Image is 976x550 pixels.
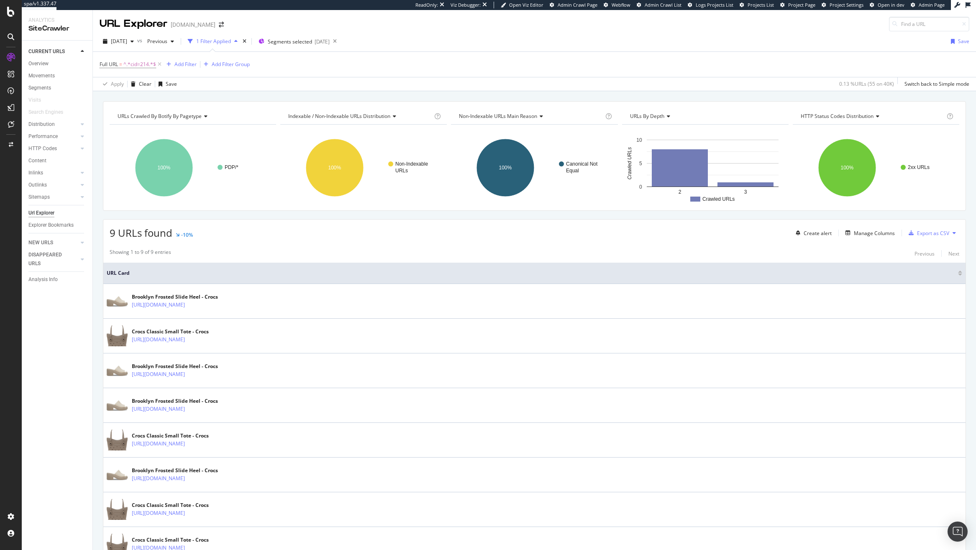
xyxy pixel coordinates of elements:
[395,168,408,174] text: URLs
[28,275,58,284] div: Analysis Info
[28,132,58,141] div: Performance
[28,108,63,117] div: Search Engines
[110,248,171,258] div: Showing 1 to 9 of 9 entries
[155,77,177,91] button: Save
[128,77,151,91] button: Clear
[28,47,65,56] div: CURRENT URLS
[225,164,238,170] text: PDP/*
[740,2,774,8] a: Projects List
[28,108,72,117] a: Search Engines
[948,35,969,48] button: Save
[28,251,71,268] div: DISAPPEARED URLS
[744,189,747,195] text: 3
[132,335,185,344] a: [URL][DOMAIN_NAME]
[158,165,171,171] text: 100%
[451,131,616,204] svg: A chart.
[171,20,215,29] div: [DOMAIN_NAME]
[116,110,269,123] h4: URLs Crawled By Botify By pagetype
[123,59,156,70] span: ^.*cid=214.*$
[28,84,51,92] div: Segments
[107,426,128,454] img: main image
[28,193,50,202] div: Sitemaps
[28,238,78,247] a: NEW URLS
[132,293,221,301] div: Brooklyn Frosted Slide Heel - Crocs
[132,432,221,440] div: Crocs Classic Small Tote - Crocs
[958,38,969,45] div: Save
[792,226,832,240] button: Create alert
[100,35,137,48] button: [DATE]
[28,120,55,129] div: Distribution
[28,96,41,105] div: Visits
[842,228,895,238] button: Manage Columns
[948,522,968,542] div: Open Intercom Messenger
[793,131,958,204] svg: A chart.
[107,296,128,307] img: main image
[132,363,221,370] div: Brooklyn Frosted Slide Heel - Crocs
[839,80,894,87] div: 0.13 % URLs ( 55 on 40K )
[822,2,863,8] a: Project Settings
[499,165,512,171] text: 100%
[395,161,428,167] text: Non-Indexable
[280,131,445,204] svg: A chart.
[132,440,185,448] a: [URL][DOMAIN_NAME]
[919,2,945,8] span: Admin Page
[110,226,172,240] span: 9 URLs found
[107,400,128,411] img: main image
[830,2,863,8] span: Project Settings
[28,209,87,217] a: Url Explorer
[100,17,167,31] div: URL Explorer
[28,120,78,129] a: Distribution
[107,470,128,480] img: main image
[626,147,632,179] text: Crawled URLs
[908,164,930,170] text: 2xx URLs
[28,59,87,68] a: Overview
[915,250,935,257] div: Previous
[132,509,185,517] a: [URL][DOMAIN_NAME]
[137,37,144,44] span: vs
[110,131,274,204] div: A chart.
[948,250,959,257] div: Next
[28,181,78,189] a: Outlinks
[639,161,642,166] text: 5
[28,96,49,105] a: Visits
[604,2,630,8] a: Webflow
[28,84,87,92] a: Segments
[212,61,250,68] div: Add Filter Group
[28,193,78,202] a: Sitemaps
[558,2,597,8] span: Admin Crawl Page
[196,38,231,45] div: 1 Filter Applied
[501,2,543,8] a: Open Viz Editor
[28,132,78,141] a: Performance
[678,189,681,195] text: 2
[28,47,78,56] a: CURRENT URLS
[174,61,197,68] div: Add Filter
[28,209,54,217] div: Url Explorer
[139,80,151,87] div: Clear
[28,181,47,189] div: Outlinks
[788,2,815,8] span: Project Page
[119,61,122,68] span: =
[854,230,895,237] div: Manage Columns
[219,22,224,28] div: arrow-right-arrow-left
[132,370,185,379] a: [URL][DOMAIN_NAME]
[28,156,46,165] div: Content
[111,80,124,87] div: Apply
[28,24,86,33] div: SiteCrawler
[28,221,74,230] div: Explorer Bookmarks
[948,248,959,258] button: Next
[132,328,221,335] div: Crocs Classic Small Tote - Crocs
[132,467,221,474] div: Brooklyn Frosted Slide Heel - Crocs
[28,275,87,284] a: Analysis Info
[566,168,579,174] text: Equal
[132,397,221,405] div: Brooklyn Frosted Slide Heel - Crocs
[889,17,969,31] input: Find a URL
[459,113,537,120] span: Non-Indexable URLs Main Reason
[915,248,935,258] button: Previous
[166,80,177,87] div: Save
[566,161,598,167] text: Canonical Not
[901,77,969,91] button: Switch back to Simple mode
[801,113,874,120] span: HTTP Status Codes Distribution
[107,322,128,350] img: main image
